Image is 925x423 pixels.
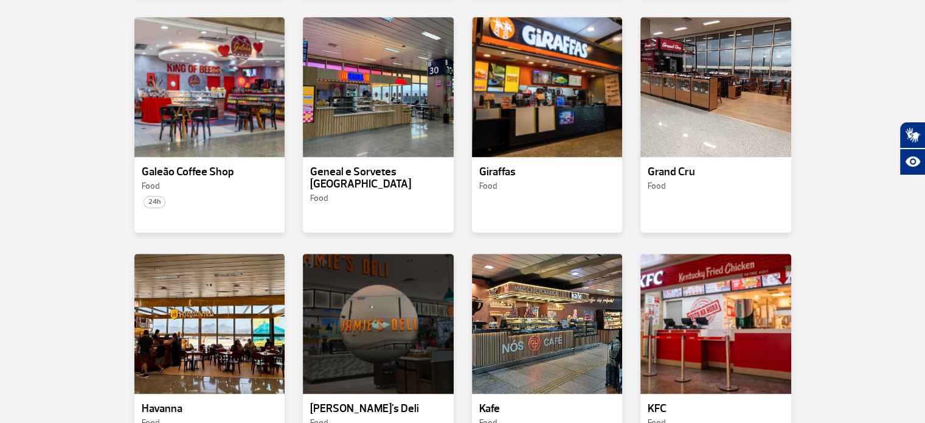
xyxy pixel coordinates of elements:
[648,403,784,415] p: KFC
[479,403,615,415] p: Kafe
[479,181,497,191] span: Food
[648,166,784,178] p: Grand Cru
[899,149,925,175] button: Abrir recursos assistivos.
[479,166,615,178] p: Giraffas
[310,166,446,191] p: Geneal e Sorvetes [GEOGRAPHIC_DATA]
[899,122,925,149] button: Abrir tradutor de língua de sinais.
[142,166,278,178] p: Galeão Coffee Shop
[648,181,665,191] span: Food
[142,403,278,415] p: Havanna
[310,403,446,415] p: [PERSON_NAME]'s Deli
[142,181,159,191] span: Food
[144,196,165,208] span: 24h
[899,122,925,175] div: Plugin de acessibilidade da Hand Talk.
[310,193,328,203] span: Food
